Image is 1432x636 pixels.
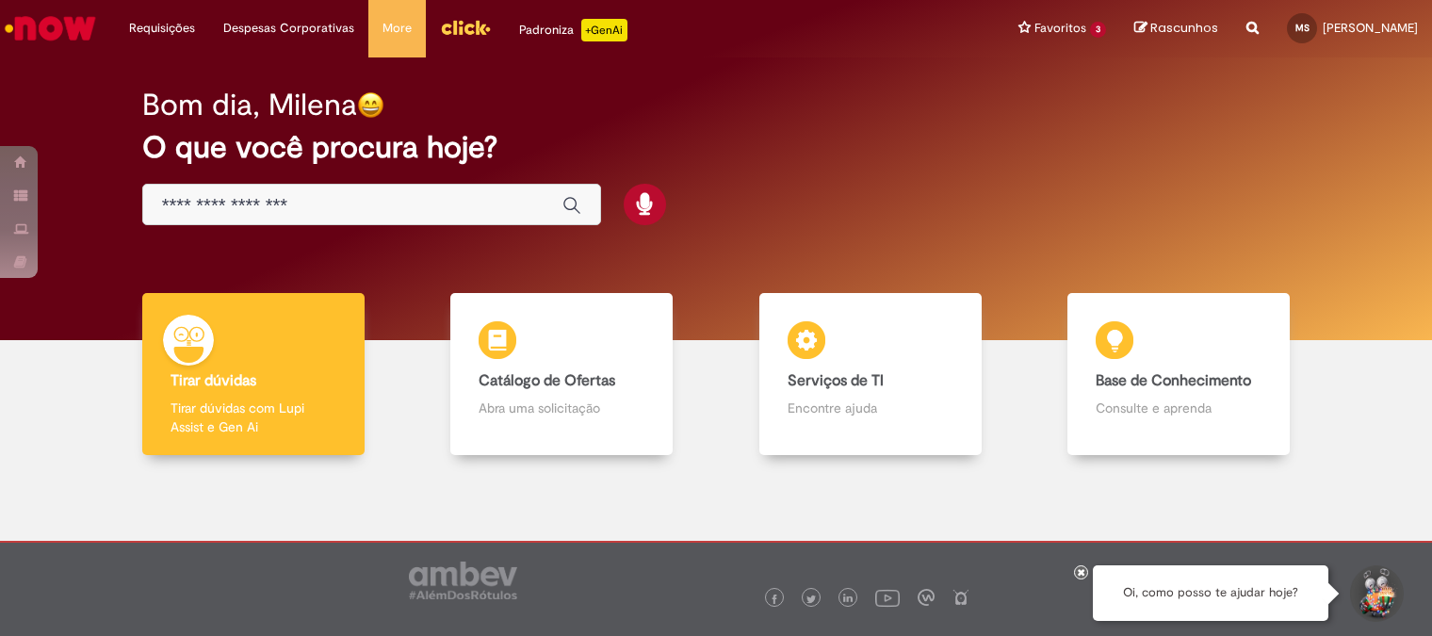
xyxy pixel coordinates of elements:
[716,293,1025,456] a: Serviços de TI Encontre ajuda
[2,9,99,47] img: ServiceNow
[1025,293,1334,456] a: Base de Conhecimento Consulte e aprenda
[479,399,644,417] p: Abra uma solicitação
[382,19,412,38] span: More
[918,589,935,606] img: logo_footer_workplace.png
[806,595,816,604] img: logo_footer_twitter.png
[770,595,779,604] img: logo_footer_facebook.png
[142,131,1291,164] h2: O que você procura hoje?
[409,562,517,599] img: logo_footer_ambev_rotulo_gray.png
[171,399,336,436] p: Tirar dúvidas com Lupi Assist e Gen Ai
[952,589,969,606] img: logo_footer_naosei.png
[1096,371,1251,390] b: Base de Conhecimento
[1096,399,1261,417] p: Consulte e aprenda
[788,371,884,390] b: Serviços de TI
[99,293,408,456] a: Tirar dúvidas Tirar dúvidas com Lupi Assist e Gen Ai
[581,19,627,41] p: +GenAi
[1134,20,1218,38] a: Rascunhos
[875,585,900,610] img: logo_footer_youtube.png
[479,371,615,390] b: Catálogo de Ofertas
[1090,22,1106,38] span: 3
[440,13,491,41] img: click_logo_yellow_360x200.png
[408,293,717,456] a: Catálogo de Ofertas Abra uma solicitação
[142,89,357,122] h2: Bom dia, Milena
[171,371,256,390] b: Tirar dúvidas
[843,594,853,605] img: logo_footer_linkedin.png
[357,91,384,119] img: happy-face.png
[788,399,953,417] p: Encontre ajuda
[1347,565,1404,622] button: Iniciar Conversa de Suporte
[1034,19,1086,38] span: Favoritos
[519,19,627,41] div: Padroniza
[129,19,195,38] span: Requisições
[1150,19,1218,37] span: Rascunhos
[1323,20,1418,36] span: [PERSON_NAME]
[1093,565,1328,621] div: Oi, como posso te ajudar hoje?
[223,19,354,38] span: Despesas Corporativas
[1295,22,1310,34] span: MS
